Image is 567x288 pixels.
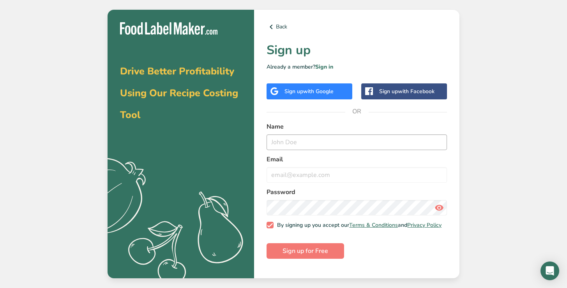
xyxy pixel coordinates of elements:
a: Sign in [315,63,333,71]
input: John Doe [267,134,447,150]
span: Drive Better Profitability Using Our Recipe Costing Tool [120,65,238,122]
label: Email [267,155,447,164]
span: By signing up you accept our and [274,222,442,229]
div: Open Intercom Messenger [541,261,559,280]
span: Sign up for Free [283,246,328,256]
label: Name [267,122,447,131]
h1: Sign up [267,41,447,60]
span: with Facebook [398,88,435,95]
a: Terms & Conditions [349,221,398,229]
button: Sign up for Free [267,243,344,259]
div: Sign up [379,87,435,95]
span: with Google [303,88,334,95]
a: Back [267,22,447,32]
label: Password [267,187,447,197]
p: Already a member? [267,63,447,71]
input: email@example.com [267,167,447,183]
span: OR [345,100,369,123]
a: Privacy Policy [407,221,442,229]
div: Sign up [284,87,334,95]
img: Food Label Maker [120,22,217,35]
